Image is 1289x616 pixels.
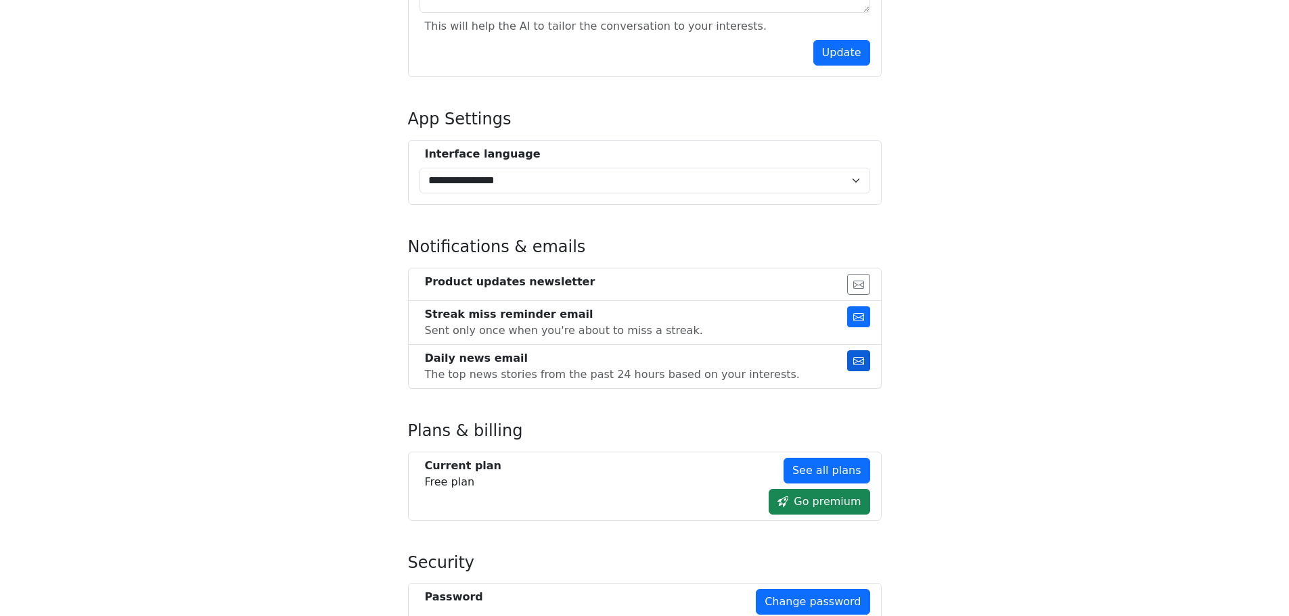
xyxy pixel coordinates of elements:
div: Streak miss reminder email [425,306,703,323]
a: Go premium [769,489,869,515]
a: See all plans [784,458,870,483]
h4: App Settings [408,110,882,129]
div: Daily news email [425,350,800,366]
div: Interface language [425,146,870,162]
div: Current plan [425,458,502,474]
div: The top news stories from the past 24 hours based on your interests. [425,366,800,383]
div: Free plan [425,458,502,490]
h4: Notifications & emails [408,237,882,257]
select: Select Interface Language [420,168,870,193]
h4: Security [408,553,882,573]
button: Update [813,40,870,66]
div: Product updates newsletter [425,274,595,290]
a: Change password [756,589,869,615]
div: Password [425,589,483,605]
h4: Plans & billing [408,421,882,441]
div: Sent only once when you're about to miss a streak. [425,323,703,339]
div: This will help the AI to tailor the conversation to your interests. [425,18,767,34]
